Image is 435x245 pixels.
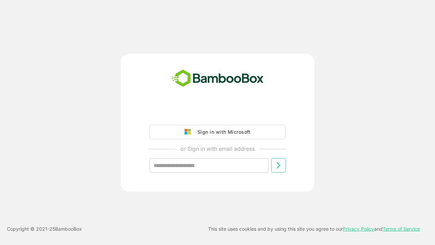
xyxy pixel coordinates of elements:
a: Terms of Service [383,226,420,232]
img: google [185,129,194,135]
div: Sign in with Microsoft [194,128,250,136]
a: Privacy Policy [343,226,374,232]
p: Copyright © 2021- 25 BambooBox [7,225,82,233]
p: or Sign in with email address [180,145,255,153]
button: Sign in with Microsoft [150,125,285,139]
img: bamboobox [168,67,267,90]
p: This site uses cookies and by using this site you agree to our and [208,225,420,233]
